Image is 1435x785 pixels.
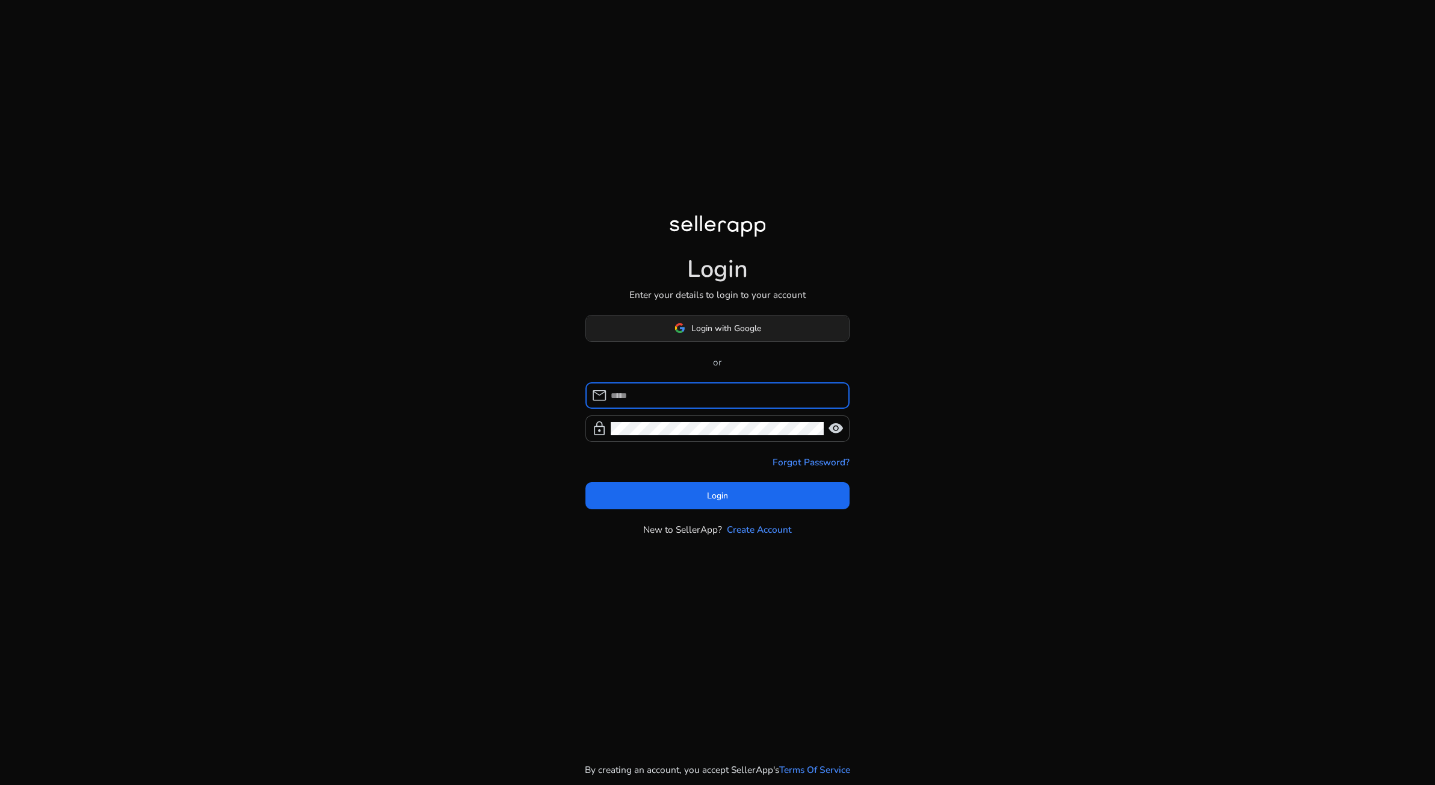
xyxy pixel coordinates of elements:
button: Login [585,482,850,509]
button: Login with Google [585,315,850,342]
span: Login [707,489,728,502]
span: visibility [828,421,844,436]
p: New to SellerApp? [643,523,722,536]
img: google-logo.svg [674,323,685,334]
a: Terms Of Service [779,763,850,777]
a: Create Account [727,523,792,536]
p: Enter your details to login to your account [629,288,806,302]
p: or [585,355,850,369]
span: mail [591,388,607,403]
span: Login with Google [691,322,761,335]
a: Forgot Password? [773,455,850,469]
h1: Login [687,255,748,284]
span: lock [591,421,607,436]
